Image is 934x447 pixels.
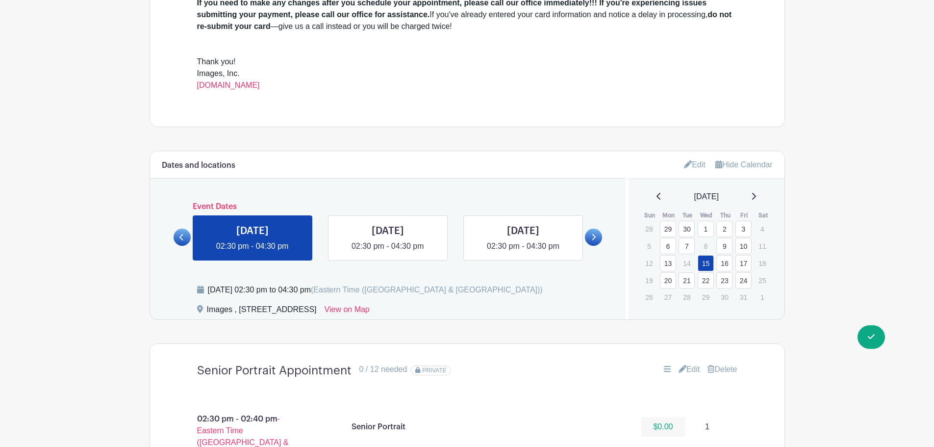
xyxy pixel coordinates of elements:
[698,289,714,305] p: 29
[659,210,679,220] th: Mon
[707,364,737,375] a: Delete
[694,191,719,203] span: [DATE]
[208,284,543,296] div: [DATE] 02:30 pm to 04:30 pm
[735,289,752,305] p: 31
[716,221,732,237] a: 2
[359,364,407,375] div: 0 / 12 needed
[735,221,752,237] a: 3
[716,210,735,220] th: Thu
[754,210,773,220] th: Sat
[735,272,752,289] a: 24
[716,238,732,254] a: 9
[735,210,754,220] th: Fri
[697,210,716,220] th: Wed
[422,367,447,374] span: PRIVATE
[716,255,732,271] a: 16
[352,421,405,433] p: Senior Portrait
[207,304,317,319] div: Images , [STREET_ADDRESS]
[660,238,676,254] a: 6
[698,221,714,237] a: 1
[640,210,659,220] th: Sun
[716,289,732,305] p: 30
[197,364,352,378] h4: Senior Portrait Appointment
[191,202,585,211] h6: Event Dates
[197,10,732,30] strong: do not re-submit your card
[735,255,752,271] a: 17
[754,289,770,305] p: 1
[679,238,695,254] a: 7
[641,417,685,437] p: $0.00
[641,221,657,237] p: 28
[685,417,730,437] p: 1
[197,81,260,89] a: [DOMAIN_NAME]
[754,273,770,288] p: 25
[754,221,770,237] p: 4
[754,256,770,271] p: 18
[684,157,706,173] a: Edit
[698,272,714,289] a: 22
[641,256,657,271] p: 12
[754,238,770,254] p: 11
[678,210,697,220] th: Tue
[641,273,657,288] p: 19
[162,161,235,170] h6: Dates and locations
[325,304,370,319] a: View on Map
[660,272,676,289] a: 20
[660,289,676,305] p: 27
[698,255,714,271] a: 15
[679,289,695,305] p: 28
[660,255,676,271] a: 13
[698,238,714,254] p: 8
[311,286,543,294] span: (Eastern Time ([GEOGRAPHIC_DATA] & [GEOGRAPHIC_DATA]))
[197,68,737,91] div: Images, Inc.
[660,221,676,237] a: 29
[715,160,772,169] a: Hide Calendar
[716,272,732,289] a: 23
[641,238,657,254] p: 5
[735,238,752,254] a: 10
[679,364,700,375] a: Edit
[679,221,695,237] a: 30
[641,289,657,305] p: 26
[679,272,695,289] a: 21
[679,256,695,271] p: 14
[197,56,737,68] div: Thank you!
